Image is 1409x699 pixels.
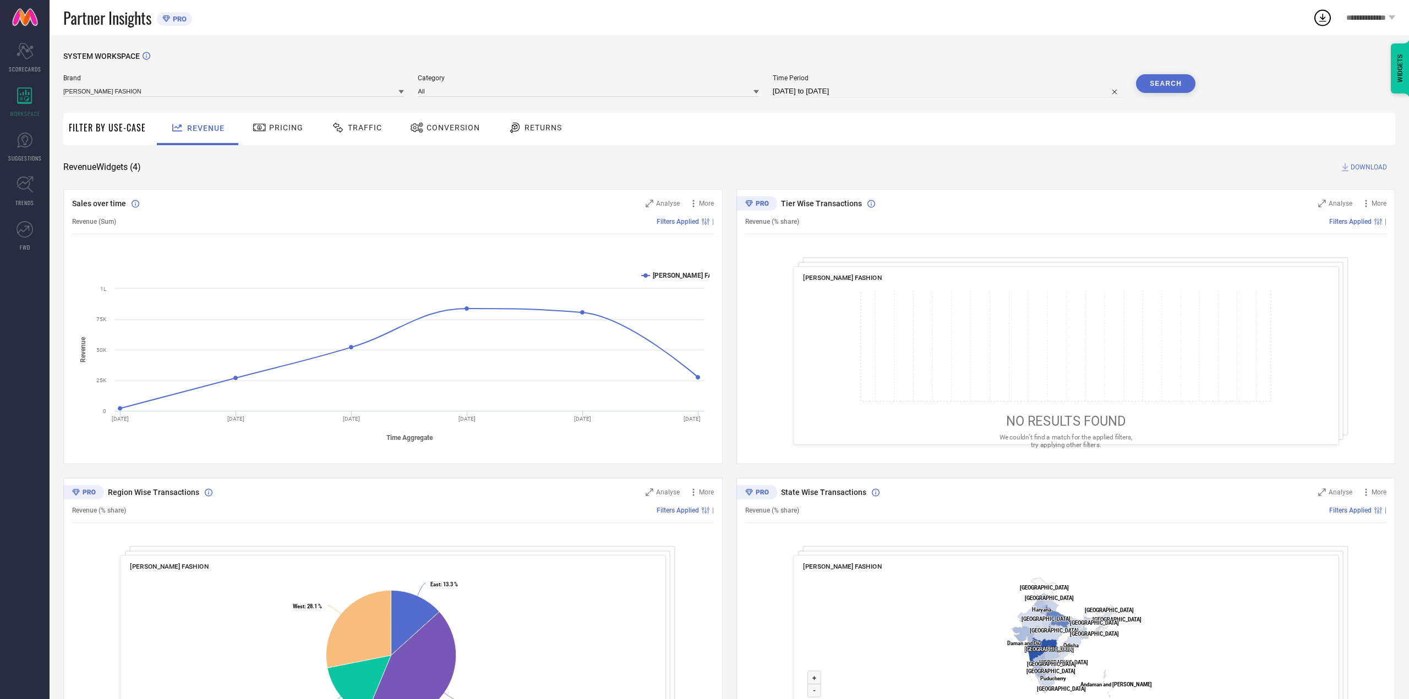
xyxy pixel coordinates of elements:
text: [DATE] [343,416,360,422]
text: [GEOGRAPHIC_DATA] [1037,686,1086,692]
div: Premium [736,196,777,213]
text: - [813,686,816,695]
span: More [1372,200,1386,207]
text: [DATE] [684,416,701,422]
text: [GEOGRAPHIC_DATA] [1069,631,1118,637]
text: 1L [100,286,107,292]
span: SCORECARDS [9,65,41,73]
span: Traffic [348,123,382,132]
div: Premium [63,485,104,502]
tspan: Time Aggregate [386,434,433,442]
text: [PERSON_NAME] FASHION [653,272,731,279]
text: [DATE] [227,416,244,422]
span: Filters Applied [1329,218,1372,225]
svg: Zoom [646,200,653,207]
text: 25K [96,377,107,383]
span: Revenue (% share) [745,218,799,225]
div: Premium [736,485,777,502]
text: Daman and Diu [1007,640,1040,646]
span: Conversion [427,123,480,132]
text: [GEOGRAPHIC_DATA] [1093,617,1142,623]
svg: Zoom [1318,200,1326,207]
text: [GEOGRAPHIC_DATA] [1022,616,1071,622]
span: Filters Applied [1329,507,1372,514]
span: | [712,218,714,225]
span: Filter By Use-Case [69,121,146,134]
span: Returns [525,123,562,132]
text: [DATE] [458,416,476,422]
span: Revenue (Sum) [72,218,116,225]
span: Partner Insights [63,7,151,29]
span: WORKSPACE [10,109,40,118]
span: PRO [170,15,187,23]
span: Filters Applied [657,507,699,514]
span: Analyse [656,488,680,496]
text: : 13.3 % [430,581,458,587]
span: FWD [20,243,30,251]
span: Analyse [1329,488,1352,496]
span: DOWNLOAD [1351,162,1387,173]
span: State Wise Transactions [781,488,866,497]
span: Pricing [269,123,303,132]
span: We couldn’t find a match for the applied filters, try applying other filters. [999,433,1132,448]
text: Odisha [1063,642,1078,648]
span: Revenue (% share) [72,507,126,514]
span: More [1372,488,1386,496]
text: 75K [96,316,107,322]
span: | [1385,507,1386,514]
span: Region Wise Transactions [108,488,199,497]
svg: Zoom [646,488,653,496]
text: + [812,674,816,682]
span: Filters Applied [657,218,699,225]
text: [GEOGRAPHIC_DATA] [1027,661,1076,667]
text: Haryana [1031,607,1051,613]
div: Open download list [1313,8,1332,27]
span: Revenue Widgets ( 4 ) [63,162,141,173]
text: 50K [96,347,107,353]
span: | [712,507,714,514]
tspan: West [293,603,304,609]
span: NO RESULTS FOUND [1006,414,1126,429]
span: [PERSON_NAME] FASHION [803,274,882,282]
text: [GEOGRAPHIC_DATA] [1025,646,1074,652]
text: 0 [103,408,106,414]
text: [GEOGRAPHIC_DATA] [1029,628,1078,634]
span: SYSTEM WORKSPACE [63,52,140,60]
text: Andaman and [PERSON_NAME] [1080,681,1152,687]
span: Revenue (% share) [745,507,799,514]
text: [DATE] [574,416,591,422]
span: [PERSON_NAME] FASHION [803,563,882,570]
span: Analyse [656,200,680,207]
text: [GEOGRAPHIC_DATA] [1019,585,1068,591]
button: Search [1136,74,1195,93]
span: Category [418,74,758,82]
span: TRENDS [15,199,34,207]
span: Sales over time [72,199,126,208]
span: Tier Wise Transactions [781,199,862,208]
span: More [699,200,714,207]
text: [GEOGRAPHIC_DATA] [1084,607,1133,613]
span: More [699,488,714,496]
text: [GEOGRAPHIC_DATA] [1025,595,1074,601]
text: [DATE] [112,416,129,422]
text: [GEOGRAPHIC_DATA] [1026,668,1075,674]
span: Time Period [773,74,1122,82]
text: [GEOGRAPHIC_DATA] [1069,620,1118,626]
span: Revenue [187,124,225,133]
span: Analyse [1329,200,1352,207]
span: [PERSON_NAME] FASHION [130,563,209,570]
tspan: Revenue [79,337,87,362]
span: Brand [63,74,404,82]
span: SUGGESTIONS [8,154,42,162]
text: : 28.1 % [293,603,322,609]
text: [GEOGRAPHIC_DATA] [1039,659,1088,665]
svg: Zoom [1318,488,1326,496]
span: | [1385,218,1386,225]
text: Puducherry [1040,675,1066,681]
tspan: East [430,581,440,587]
input: Select time period [773,85,1122,98]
